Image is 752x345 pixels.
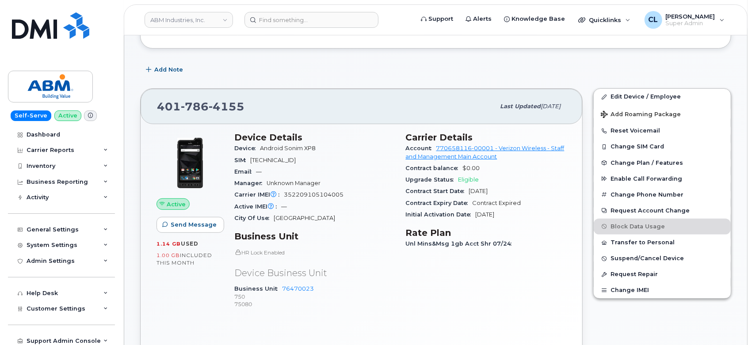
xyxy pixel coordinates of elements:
[666,20,715,27] span: Super Admin
[181,100,209,113] span: 786
[428,15,453,23] span: Support
[157,252,180,258] span: 1.00 GB
[611,159,683,166] span: Change Plan / Features
[234,132,395,143] h3: Device Details
[459,10,498,28] a: Alerts
[157,217,224,233] button: Send Message
[611,255,684,262] span: Suspend/Cancel Device
[473,15,492,23] span: Alerts
[281,203,287,210] span: —
[512,15,565,23] span: Knowledge Base
[250,157,296,163] span: [TECHNICAL_ID]
[500,103,541,110] span: Last updated
[406,200,473,206] span: Contract Expiry Date
[256,168,262,175] span: —
[234,300,395,308] p: 75080
[498,10,571,28] a: Knowledge Base
[406,145,565,159] a: 770658116-00001 - Verizon Wireless - Staff and Management Main Account
[594,203,731,219] button: Request Account Change
[234,293,395,300] p: 750
[572,11,637,29] div: Quicklinks
[181,240,198,247] span: used
[244,12,378,28] input: Find something...
[601,111,681,119] span: Add Roaming Package
[234,203,281,210] span: Active IMEI
[594,123,731,139] button: Reset Voicemail
[234,191,284,198] span: Carrier IMEI
[267,180,321,186] span: Unknown Manager
[594,89,731,105] a: Edit Device / Employee
[594,219,731,235] button: Block Data Usage
[234,215,274,221] span: City Of Use
[154,65,183,74] span: Add Note
[274,215,335,221] span: [GEOGRAPHIC_DATA]
[458,176,479,183] span: Eligible
[234,267,395,280] p: Device Business Unit
[666,13,715,20] span: [PERSON_NAME]
[541,103,561,110] span: [DATE]
[406,145,436,152] span: Account
[594,139,731,155] button: Change SIM Card
[589,16,621,23] span: Quicklinks
[145,12,233,28] a: ABM Industries, Inc.
[406,211,476,218] span: Initial Activation Date
[140,62,191,78] button: Add Note
[171,220,217,229] span: Send Message
[406,165,463,171] span: Contract balance
[406,227,567,238] h3: Rate Plan
[157,241,181,247] span: 1.14 GB
[406,188,469,194] span: Contract Start Date
[463,165,480,171] span: $0.00
[157,100,244,113] span: 401
[594,235,731,250] button: Transfer to Personal
[234,285,282,292] span: Business Unit
[476,211,495,218] span: [DATE]
[282,285,314,292] a: 76470023
[260,145,316,152] span: Android Sonim XP8
[415,10,459,28] a: Support
[406,132,567,143] h3: Carrier Details
[284,191,344,198] span: 352209105104005
[164,136,217,190] img: image20231002-3703462-pts7pf.jpeg
[594,171,731,187] button: Enable Call Forwarding
[594,250,731,266] button: Suspend/Cancel Device
[406,176,458,183] span: Upgrade Status
[234,249,395,256] p: HR Lock Enabled
[638,11,731,29] div: Carl Larrison
[234,157,250,163] span: SIM
[473,200,521,206] span: Contract Expired
[209,100,244,113] span: 4155
[649,15,658,25] span: CL
[594,282,731,298] button: Change IMEI
[594,187,731,203] button: Change Phone Number
[234,145,260,152] span: Device
[594,105,731,123] button: Add Roaming Package
[234,231,395,242] h3: Business Unit
[167,200,186,209] span: Active
[406,240,516,247] span: Unl Mins&Msg 1gb Acct Shr 07/24
[469,188,488,194] span: [DATE]
[234,180,267,186] span: Manager
[611,175,682,182] span: Enable Call Forwarding
[594,155,731,171] button: Change Plan / Features
[594,266,731,282] button: Request Repair
[234,168,256,175] span: Email
[157,252,212,266] span: included this month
